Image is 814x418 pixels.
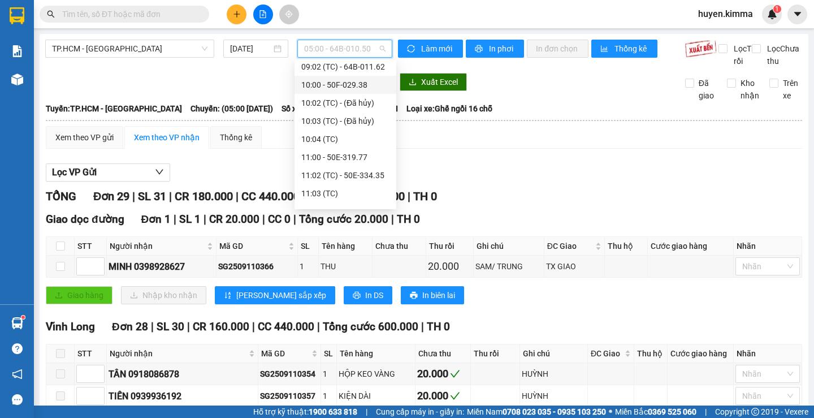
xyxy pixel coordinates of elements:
[694,77,718,102] span: Đã giao
[475,260,542,273] div: SAM/ TRUNG
[729,42,762,67] span: Lọc Thu rồi
[141,213,171,226] span: Đơn 1
[309,407,357,416] strong: 1900 633 818
[285,10,293,18] span: aim
[169,189,172,203] span: |
[605,237,648,256] th: Thu hộ
[236,289,326,301] span: [PERSON_NAME] sắp xếp
[406,102,492,115] span: Loại xe: Ghế ngồi 16 chỗ
[46,320,95,333] span: Vĩnh Long
[109,389,256,403] div: TIẾN 0939936192
[253,406,357,418] span: Hỗ trợ kỹ thuật:
[279,5,299,24] button: aim
[260,368,318,380] div: SG2509110354
[474,237,544,256] th: Ghi chú
[112,320,148,333] span: Đơn 28
[407,45,417,54] span: sync
[203,213,206,226] span: |
[417,366,469,382] div: 20.000
[93,189,129,203] span: Đơn 29
[258,320,314,333] span: CC 440.000
[421,42,454,55] span: Làm mới
[520,344,588,363] th: Ghi chú
[417,388,469,404] div: 20.000
[47,10,55,18] span: search
[522,390,586,402] div: HUỲNH
[187,320,190,333] span: |
[489,42,515,55] span: In phơi
[268,213,291,226] span: CC 0
[339,368,413,380] div: HỘP KEO VÀNG
[668,344,734,363] th: Cước giao hàng
[110,240,205,252] span: Người nhận
[421,320,424,333] span: |
[300,260,317,273] div: 1
[233,10,241,18] span: plus
[773,5,781,13] sup: 1
[426,237,474,256] th: Thu rồi
[299,213,388,226] span: Tổng cước 20.000
[471,344,520,363] th: Thu rồi
[252,320,255,333] span: |
[46,189,76,203] span: TỔNG
[301,97,389,109] div: 10:02 (TC) - (Đã hủy)
[110,347,246,360] span: Người nhận
[317,320,320,333] span: |
[46,163,170,182] button: Lọc VP Gửi
[301,187,389,200] div: 11:03 (TC)
[401,286,464,304] button: printerIn biên lai
[366,406,367,418] span: |
[408,189,410,203] span: |
[301,169,389,182] div: 11:02 (TC) - 50E-334.35
[298,237,319,256] th: SL
[339,390,413,402] div: KIỆN DÀI
[428,258,472,274] div: 20.000
[293,213,296,226] span: |
[236,189,239,203] span: |
[467,406,606,418] span: Miền Nam
[190,102,273,115] span: Chuyến: (05:00 [DATE])
[230,42,271,55] input: 12/09/2025
[301,151,389,163] div: 11:00 - 50E-319.77
[373,237,426,256] th: Chưa thu
[409,78,417,87] span: download
[21,316,25,319] sup: 1
[175,189,233,203] span: CR 180.000
[52,165,97,179] span: Lọc VP Gửi
[689,7,762,21] span: huyen.kimma
[591,347,622,360] span: ĐC Giao
[427,320,450,333] span: TH 0
[62,8,196,20] input: Tìm tên, số ĐT hoặc mã đơn
[547,240,593,252] span: ĐC Giao
[376,406,464,418] span: Cung cấp máy in - giấy in:
[648,407,696,416] strong: 0369 525 060
[413,189,437,203] span: TH 0
[259,10,267,18] span: file-add
[615,406,696,418] span: Miền Bắc
[397,213,420,226] span: TH 0
[319,237,373,256] th: Tên hàng
[301,205,389,218] div: 12:00 - 50E-317.23
[193,320,249,333] span: CR 160.000
[503,407,606,416] strong: 0708 023 035 - 0935 103 250
[634,344,668,363] th: Thu hộ
[475,45,484,54] span: printer
[344,286,392,304] button: printerIn DS
[151,320,154,333] span: |
[421,76,458,88] span: Xuất Excel
[258,385,321,407] td: SG2509110357
[793,9,803,19] span: caret-down
[179,213,201,226] span: SL 1
[218,260,296,273] div: SG2509110366
[600,45,610,54] span: bar-chart
[138,189,166,203] span: SL 31
[321,260,371,273] div: THU
[466,40,524,58] button: printerIn phơi
[422,289,455,301] span: In biên lai
[12,394,23,405] span: message
[262,213,265,226] span: |
[365,289,383,301] span: In DS
[737,347,799,360] div: Nhãn
[591,40,657,58] button: bar-chartThống kê
[75,344,107,363] th: STT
